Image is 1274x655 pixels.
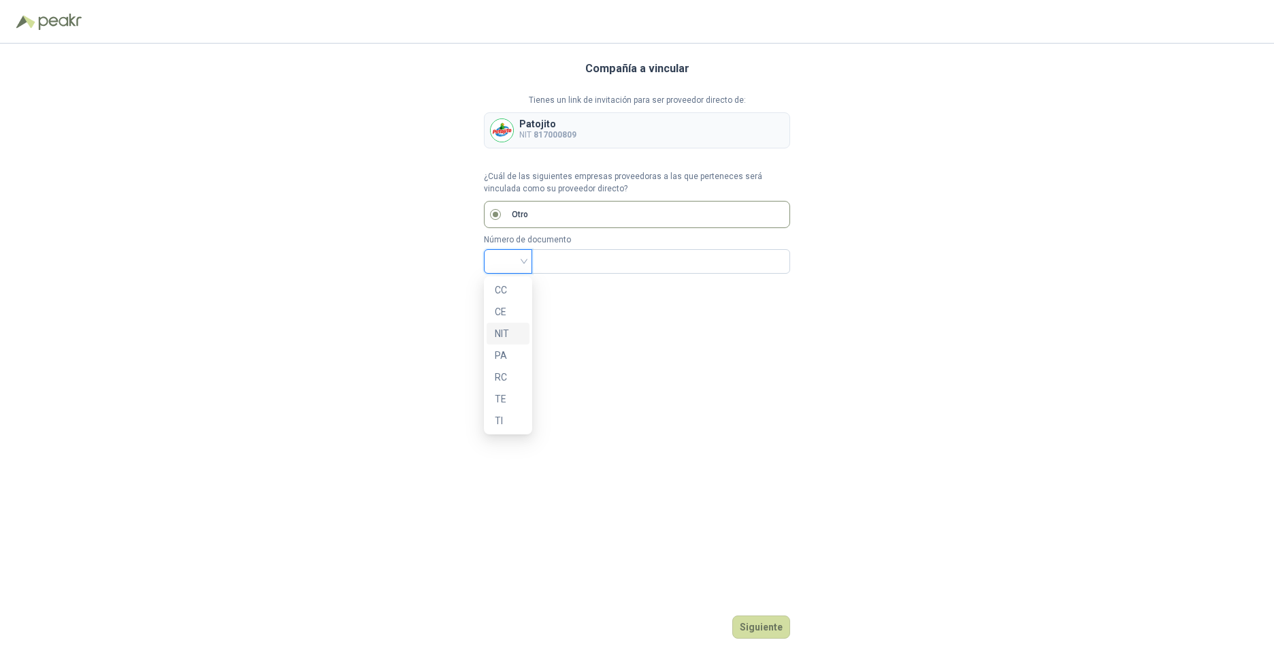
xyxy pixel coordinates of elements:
[519,119,576,129] p: Patojito
[512,208,528,221] p: Otro
[487,410,529,432] div: TI
[495,326,521,341] div: NIT
[487,388,529,410] div: TE
[495,348,521,363] div: PA
[487,366,529,388] div: RC
[495,304,521,319] div: CE
[495,370,521,385] div: RC
[38,14,82,30] img: Peakr
[585,60,689,78] h3: Compañía a vincular
[484,94,790,107] p: Tienes un link de invitación para ser proveedor directo de:
[484,170,790,196] p: ¿Cuál de las siguientes empresas proveedoras a las que perteneces será vinculada como su proveedo...
[16,15,35,29] img: Logo
[487,279,529,301] div: CC
[534,130,576,140] b: 817000809
[484,234,790,246] p: Número de documento
[519,129,576,142] p: NIT
[487,323,529,345] div: NIT
[487,301,529,323] div: CE
[495,283,521,298] div: CC
[732,616,790,639] button: Siguiente
[495,392,521,406] div: TE
[495,413,521,428] div: TI
[491,119,513,142] img: Company Logo
[487,345,529,366] div: PA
